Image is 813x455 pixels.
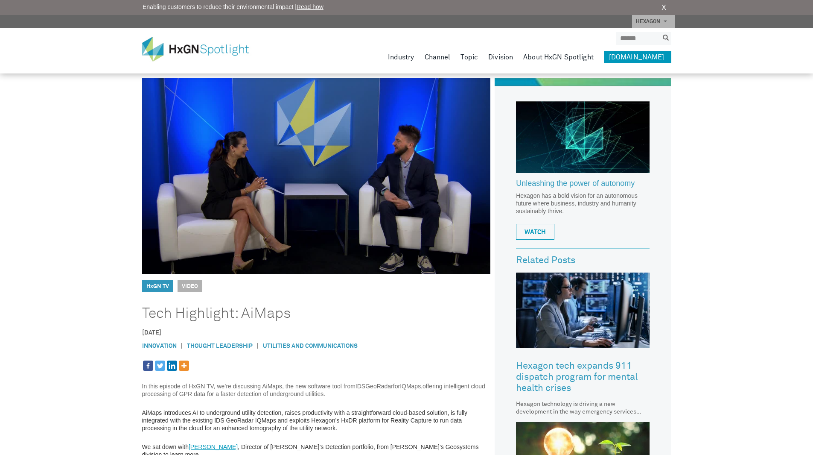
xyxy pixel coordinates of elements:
[167,361,177,371] a: Linkedin
[516,273,650,348] img: Hexagon tech expands 911 dispatch program for mental health crises
[516,354,650,400] a: Hexagon tech expands 911 dispatch program for mental health crises
[142,383,216,390] span: In this episode of HxGN TV,
[155,361,165,371] a: Twitter
[632,15,675,28] a: HEXAGON
[523,51,594,63] a: About HxGN Spotlight
[297,3,323,10] a: Read how
[177,342,187,351] span: |
[516,400,650,416] div: Hexagon technology is driving a new development in the way emergency services address mental heal...
[425,51,451,63] a: Channel
[178,280,202,292] span: Video
[388,51,414,63] a: Industry
[142,383,485,397] span: offering intelligent cloud processing of GPR data for a faster detection of underground utilities
[393,383,400,390] span: for
[323,390,325,397] span: .
[661,3,666,13] a: X
[263,343,358,349] a: Utilities and communications
[516,255,650,266] h3: Related Posts
[356,383,393,390] a: IDSGeoRadar
[142,305,466,322] h1: Tech Highlight: AiMaps
[516,101,650,173] img: Hexagon_CorpVideo_Pod_RR_2.jpg
[253,342,263,351] span: |
[179,361,189,371] a: More
[189,443,238,450] a: [PERSON_NAME]
[516,224,554,240] a: WATCH
[142,37,262,62] img: HxGN Spotlight
[142,409,491,432] p: AiMaps introduces AI to underground utility detection, raises productivity with a straightforward...
[143,361,153,371] a: Facebook
[142,343,177,349] a: Innovation
[142,330,161,336] time: [DATE]
[460,51,478,63] a: Topic
[516,192,650,215] p: Hexagon has a bold vision for an autonomous future where business, industry and humanity sustaina...
[365,383,393,390] span: GeoRadar
[356,383,365,390] span: IDS
[488,51,513,63] a: Division
[217,383,355,390] span: we’re discussing AiMaps, the new software tool from
[400,383,423,390] a: IQMaps,
[187,343,253,349] a: Thought Leadership
[142,78,491,274] img: MMGzBT4VTQngwYFBPsQ3f7.jpg
[516,179,650,192] a: Unleashing the power of autonomy
[143,3,323,12] span: Enabling customers to reduce their environmental impact |
[604,51,671,63] a: [DOMAIN_NAME]
[146,284,169,289] a: HxGN TV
